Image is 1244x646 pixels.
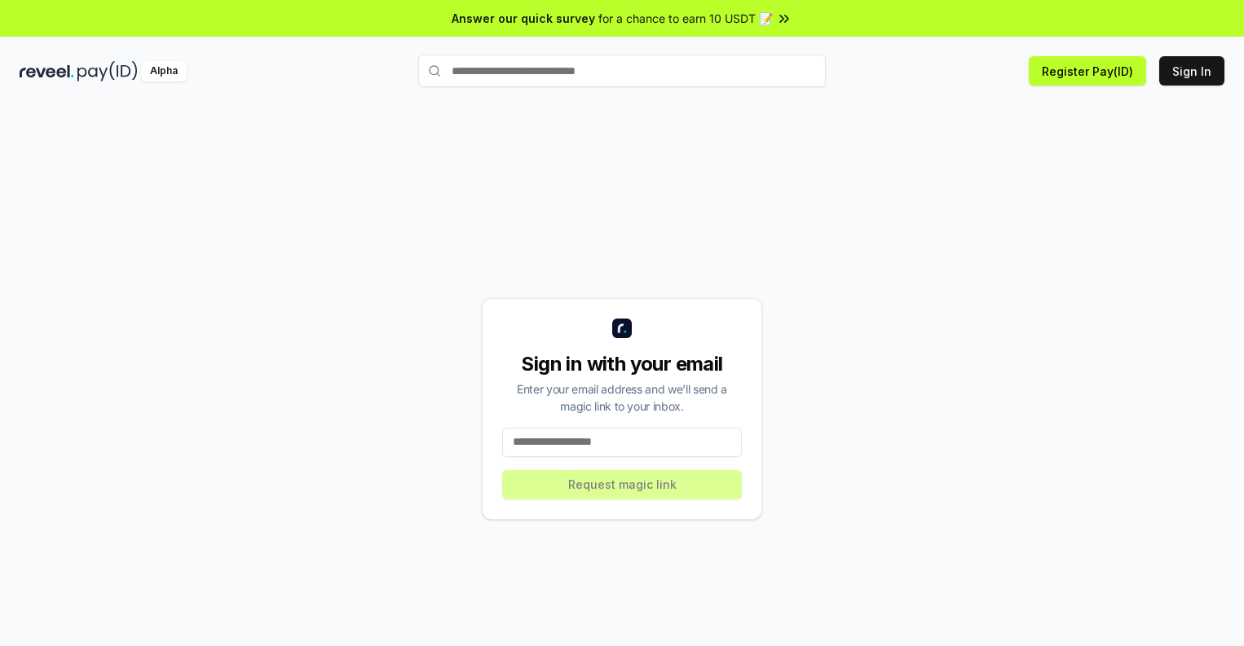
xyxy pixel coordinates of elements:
div: Enter your email address and we’ll send a magic link to your inbox. [502,380,742,415]
img: reveel_dark [20,61,74,81]
div: Alpha [141,61,187,81]
span: for a chance to earn 10 USDT 📝 [598,10,773,27]
div: Sign in with your email [502,351,742,377]
button: Sign In [1159,56,1224,86]
span: Answer our quick survey [452,10,595,27]
button: Register Pay(ID) [1029,56,1146,86]
img: pay_id [77,61,138,81]
img: logo_small [612,319,632,338]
